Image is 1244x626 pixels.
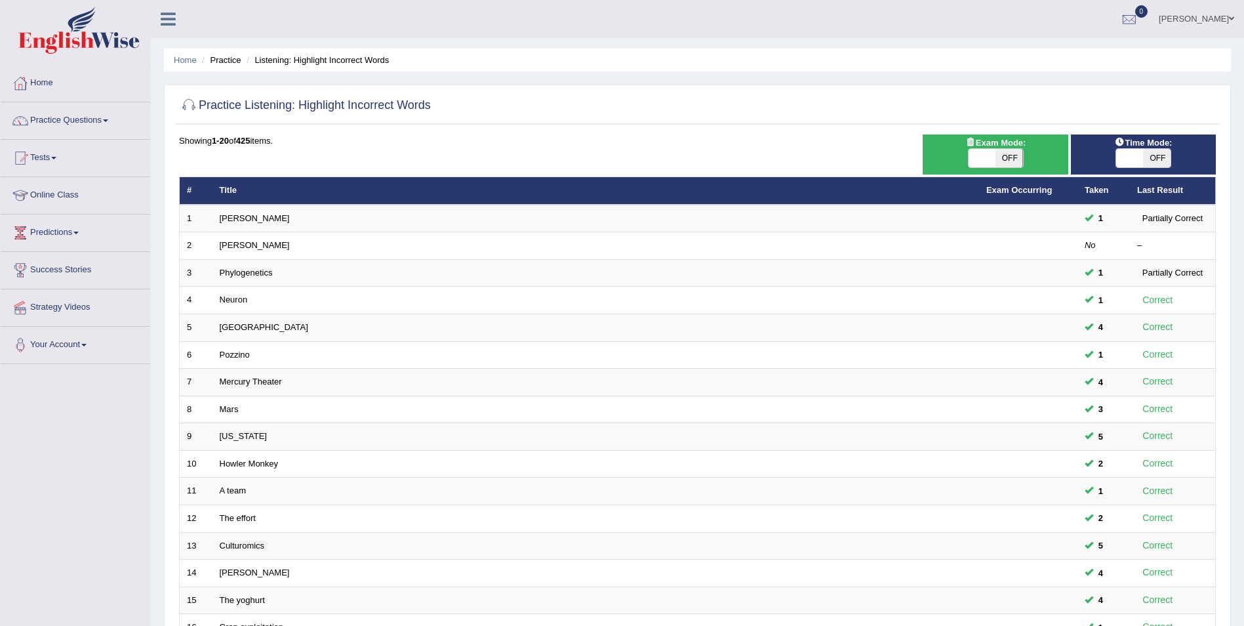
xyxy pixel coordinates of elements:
td: 3 [180,259,212,287]
div: Partially Correct [1137,211,1208,225]
div: Correct [1137,428,1178,444]
td: 11 [180,478,212,505]
td: 13 [180,532,212,560]
a: Strategy Videos [1,289,150,322]
a: Exam Occurring [986,185,1052,195]
a: Success Stories [1,252,150,285]
div: Correct [1137,402,1178,417]
span: You can still take this question [1093,539,1108,553]
a: Online Class [1,177,150,210]
a: The yoghurt [220,595,265,605]
a: Howler Monkey [220,459,279,469]
li: Listening: Highlight Incorrect Words [243,54,389,66]
a: Practice Questions [1,102,150,135]
td: 4 [180,287,212,314]
span: You can still take this question [1093,293,1108,307]
a: Mars [220,404,239,414]
td: 5 [180,314,212,342]
a: Phylogenetics [220,268,273,278]
div: Correct [1137,374,1178,389]
th: # [180,177,212,205]
span: You can still take this question [1093,430,1108,444]
span: You can still take this question [1093,348,1108,362]
div: Show exams occurring in exams [923,135,1068,175]
span: OFF [995,149,1023,167]
a: The effort [220,513,256,523]
div: Correct [1137,593,1178,608]
td: 8 [180,396,212,423]
a: Predictions [1,215,150,247]
b: 1-20 [212,136,229,146]
a: Neuron [220,295,248,304]
a: Pozzino [220,350,250,360]
span: You can still take this question [1093,211,1108,225]
a: [US_STATE] [220,431,267,441]
td: 12 [180,505,212,532]
a: [PERSON_NAME] [220,568,290,577]
td: 1 [180,205,212,232]
a: Your Account [1,327,150,360]
a: Culturomics [220,541,265,551]
span: You can still take this question [1093,484,1108,498]
td: 14 [180,560,212,587]
div: Correct [1137,511,1178,526]
td: 10 [180,450,212,478]
a: Home [1,65,150,98]
td: 6 [180,341,212,369]
th: Title [212,177,979,205]
div: Correct [1137,565,1178,580]
b: 425 [236,136,251,146]
a: [PERSON_NAME] [220,240,290,250]
span: You can still take this question [1093,566,1108,580]
em: No [1085,240,1096,250]
div: Correct [1137,456,1178,471]
th: Taken [1077,177,1130,205]
div: Correct [1137,484,1178,499]
th: Last Result [1130,177,1216,205]
span: You can still take this question [1093,457,1108,470]
span: You can still take this question [1093,375,1108,389]
a: Home [174,55,197,65]
span: You can still take this question [1093,320,1108,334]
span: You can still take this question [1093,266,1108,280]
span: You can still take this question [1093,402,1108,416]
a: Mercury Theater [220,377,282,386]
a: A team [220,486,246,495]
div: Correct [1137,347,1178,362]
span: Exam Mode: [960,136,1031,150]
div: Correct [1137,293,1178,308]
a: Tests [1,140,150,173]
span: OFF [1143,149,1171,167]
span: You can still take this question [1093,593,1108,607]
a: [PERSON_NAME] [220,213,290,223]
td: 2 [180,232,212,260]
div: Showing of items. [179,135,1216,147]
div: Correct [1137,538,1178,553]
h2: Practice Listening: Highlight Incorrect Words [179,96,431,115]
span: Time Mode: [1109,136,1177,150]
div: – [1137,240,1208,252]
span: 0 [1135,5,1148,18]
td: 9 [180,423,212,451]
span: You can still take this question [1093,511,1108,525]
td: 15 [180,587,212,614]
div: Partially Correct [1137,266,1208,280]
div: Correct [1137,320,1178,335]
li: Practice [199,54,241,66]
td: 7 [180,369,212,396]
a: [GEOGRAPHIC_DATA] [220,322,308,332]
